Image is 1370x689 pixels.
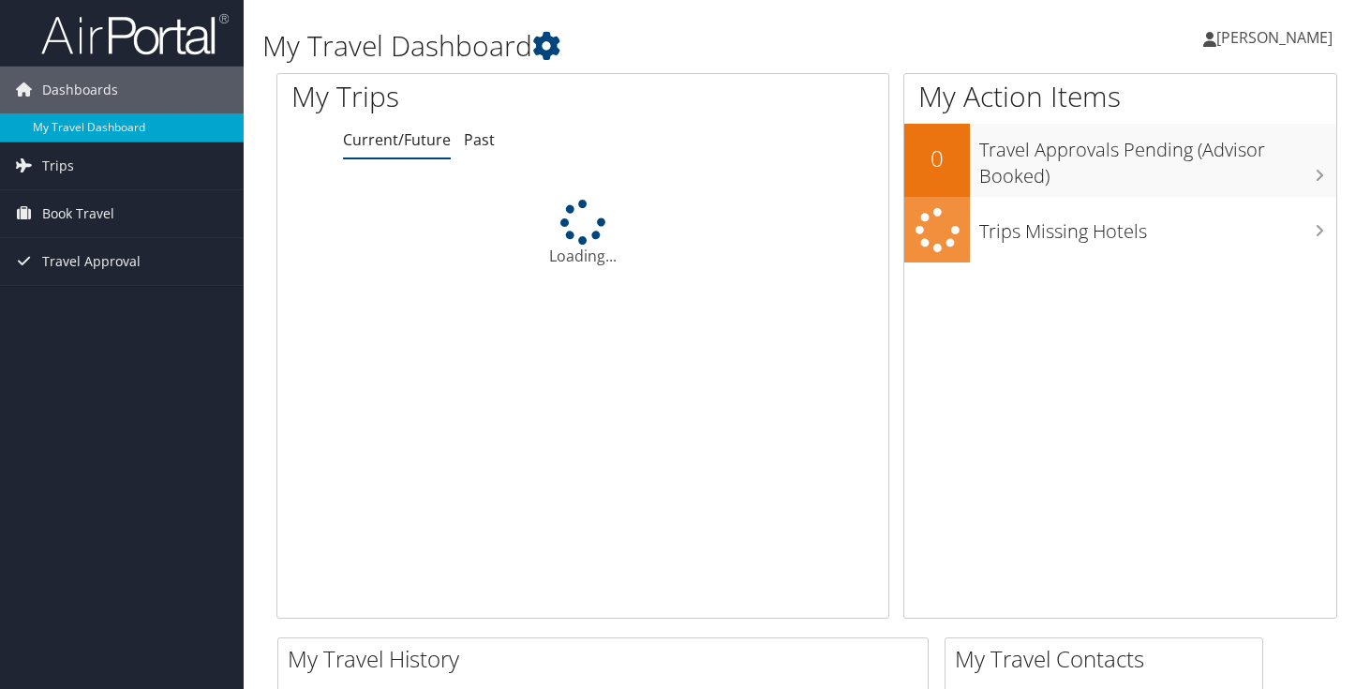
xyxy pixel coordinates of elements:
span: Travel Approval [42,238,141,285]
h1: My Trips [291,77,619,116]
h3: Travel Approvals Pending (Advisor Booked) [979,127,1336,189]
div: Loading... [277,200,888,267]
a: Past [464,129,495,150]
h2: 0 [904,142,970,174]
span: Book Travel [42,190,114,237]
h2: My Travel History [288,643,928,675]
a: Current/Future [343,129,451,150]
a: [PERSON_NAME] [1203,9,1351,66]
span: Trips [42,142,74,189]
h1: My Travel Dashboard [262,26,989,66]
h2: My Travel Contacts [955,643,1262,675]
a: Trips Missing Hotels [904,197,1336,263]
span: Dashboards [42,67,118,113]
h1: My Action Items [904,77,1336,116]
span: [PERSON_NAME] [1216,27,1333,48]
img: airportal-logo.png [41,12,229,56]
h3: Trips Missing Hotels [979,209,1336,245]
a: 0Travel Approvals Pending (Advisor Booked) [904,124,1336,196]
